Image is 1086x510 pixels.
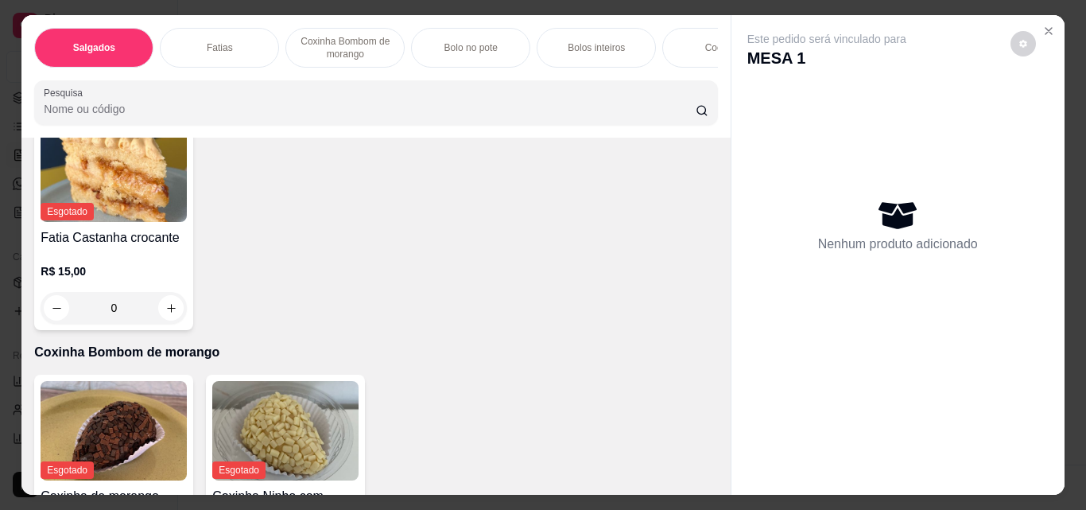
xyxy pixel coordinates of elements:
[1010,31,1036,56] button: decrease-product-quantity
[41,263,187,279] p: R$ 15,00
[212,381,359,481] img: product-image
[299,35,391,60] p: Coxinha Bombom de morango
[44,295,69,321] button: decrease-product-quantity
[207,41,233,54] p: Fatias
[41,123,187,222] img: product-image
[44,101,696,117] input: Pesquisa
[41,381,187,481] img: product-image
[41,203,94,220] span: Esgotado
[1036,18,1061,44] button: Close
[34,343,717,362] p: Coxinha Bombom de morango
[747,47,906,69] p: MESA 1
[747,31,906,47] p: Este pedido será vinculado para
[568,41,625,54] p: Bolos inteiros
[818,235,978,254] p: Nenhum produto adicionado
[44,86,88,99] label: Pesquisa
[158,295,184,321] button: increase-product-quantity
[212,461,266,479] span: Esgotado
[41,461,94,479] span: Esgotado
[705,41,739,54] p: Cookies
[444,41,498,54] p: Bolo no pote
[41,228,187,247] h4: Fatia Castanha crocante
[73,41,115,54] p: Salgados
